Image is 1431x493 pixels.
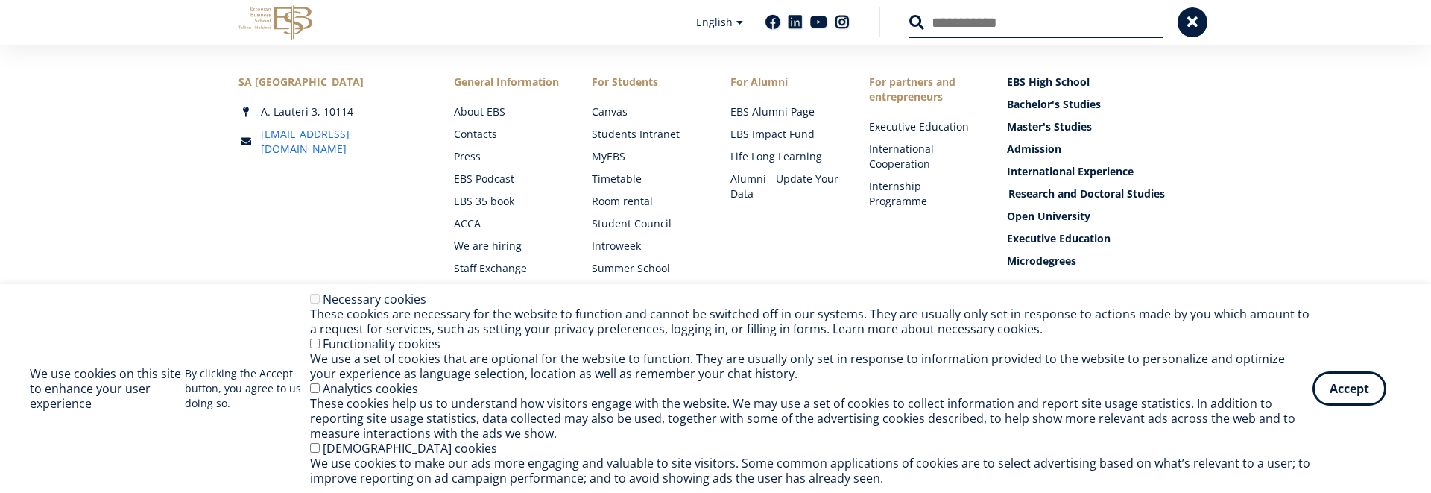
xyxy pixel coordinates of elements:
[592,239,701,254] a: Introweek
[261,127,424,157] a: [EMAIL_ADDRESS][DOMAIN_NAME]
[869,179,978,209] a: Internship Programme
[454,127,563,142] a: Contacts
[454,216,563,231] a: ACCA
[323,380,418,397] label: Analytics cookies
[454,239,563,254] a: We are hiring
[592,261,701,276] a: Summer School
[185,366,311,411] p: By clicking the Accept button, you agree to us doing so.
[869,75,978,104] span: For partners and entrepreneurs
[310,307,1312,336] div: These cookies are necessary for the website to function and cannot be switched off in our systems...
[592,283,701,313] a: International Experience
[810,15,827,30] a: Youtube
[788,15,803,30] a: Linkedin
[730,127,839,142] a: EBS Impact Fund
[1007,254,1192,269] a: Microdegrees
[1007,209,1192,224] a: Open University
[592,194,701,209] a: Room rental
[238,75,424,90] div: SA [GEOGRAPHIC_DATA]
[592,127,701,142] a: Students Intranet
[454,194,563,209] a: EBS 35 book
[1312,371,1386,406] button: Accept
[454,75,563,90] span: General Information
[323,336,440,352] label: Functionality cookies
[1007,97,1192,112] a: Bachelor's Studies
[592,216,701,231] a: Student Council
[869,142,978,172] a: International Cooperation
[592,149,701,164] a: MyEBS
[310,396,1312,441] div: These cookies help us to understand how visitors engage with the website. We may use a set of coo...
[765,15,780,30] a: Facebook
[592,104,701,119] a: Canvas
[730,149,839,164] a: Life Long Learning
[454,104,563,119] a: About EBS
[592,172,701,186] a: Timetable
[835,15,850,30] a: Instagram
[730,172,839,201] a: Alumni - Update Your Data
[1007,231,1192,246] a: Executive Education
[1007,164,1192,179] a: International Experience
[454,283,563,298] a: Parking in EBS
[323,440,497,456] label: [DEMOGRAPHIC_DATA] cookies
[238,104,424,119] div: A. Lauteri 3, 10114
[869,119,978,134] a: Executive Education
[1007,75,1192,90] a: EBS High School
[310,456,1312,486] div: We use cookies to make our ads more engaging and valuable to site visitors. Some common applicati...
[1007,142,1192,157] a: Admission
[310,351,1312,381] div: We use a set of cookies that are optional for the website to function. They are usually only set ...
[592,75,701,90] a: For Students
[1008,186,1194,201] a: Research and Doctoral Studies
[454,261,563,276] a: Staff Exchange
[1007,119,1192,134] a: Master's Studies
[454,149,563,164] a: Press
[730,75,839,90] span: For Alumni
[30,366,185,411] h2: We use cookies on this site to enhance your user experience
[323,291,426,307] label: Necessary cookies
[454,172,563,186] a: EBS Podcast
[730,104,839,119] a: EBS Alumni Page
